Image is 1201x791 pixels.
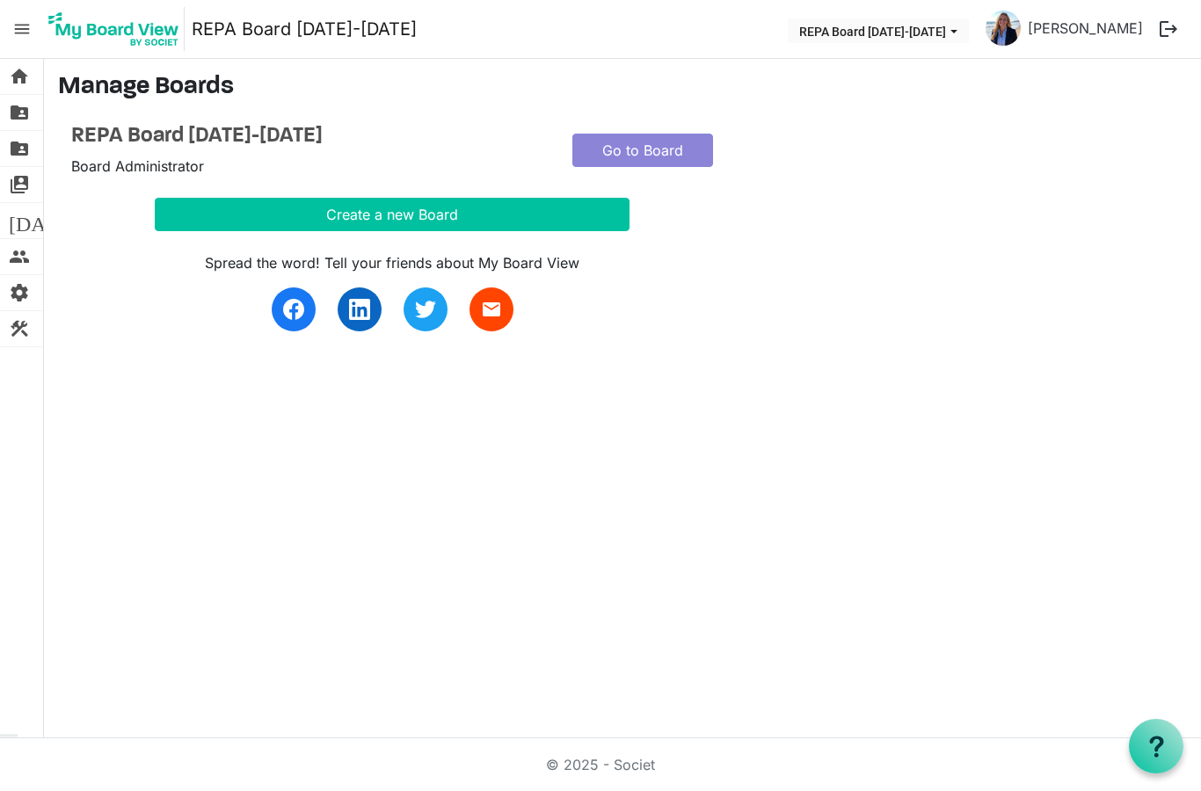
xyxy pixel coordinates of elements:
a: Go to Board [572,134,713,167]
span: people [9,239,30,274]
button: logout [1150,11,1187,47]
span: Board Administrator [71,157,204,175]
h3: Manage Boards [58,73,1187,103]
img: twitter.svg [415,299,436,320]
img: facebook.svg [283,299,304,320]
span: menu [5,12,39,46]
span: settings [9,275,30,310]
span: folder_shared [9,95,30,130]
span: [DATE] [9,203,76,238]
span: email [481,299,502,320]
img: GVxojR11xs49XgbNM-sLDDWjHKO122yGBxu-5YQX9yr1ADdzlG6A4r0x0F6G_grEQxj0HNV2lcBeFAaywZ0f2A_thumb.png [986,11,1021,46]
a: My Board View Logo [43,7,192,51]
a: © 2025 - Societ [546,756,655,773]
a: REPA Board [DATE]-[DATE] [192,11,417,47]
a: REPA Board [DATE]-[DATE] [71,124,546,149]
span: folder_shared [9,131,30,166]
span: construction [9,311,30,346]
img: My Board View Logo [43,7,185,51]
button: REPA Board 2025-2026 dropdownbutton [788,18,969,43]
button: Create a new Board [155,198,630,231]
div: Spread the word! Tell your friends about My Board View [155,252,630,273]
img: linkedin.svg [349,299,370,320]
span: switch_account [9,167,30,202]
span: home [9,59,30,94]
a: email [469,287,513,331]
a: [PERSON_NAME] [1021,11,1150,46]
